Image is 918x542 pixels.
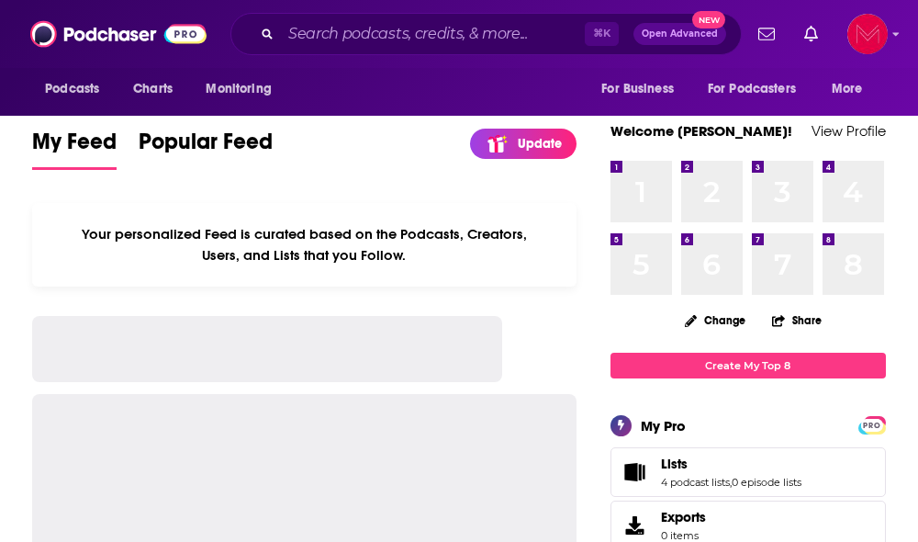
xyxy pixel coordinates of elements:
span: My Feed [32,128,117,166]
span: Lists [661,456,688,472]
span: For Podcasters [708,76,796,102]
button: open menu [193,72,295,107]
a: Lists [617,459,654,485]
a: Show notifications dropdown [797,18,825,50]
div: Search podcasts, credits, & more... [230,13,742,55]
img: Podchaser - Follow, Share and Rate Podcasts [30,17,207,51]
span: New [692,11,725,28]
span: Logged in as Pamelamcclure [847,14,888,54]
span: For Business [601,76,674,102]
a: Create My Top 8 [610,353,886,378]
a: Charts [121,72,184,107]
button: open menu [696,72,823,107]
button: open menu [32,72,123,107]
button: open menu [819,72,886,107]
span: , [730,476,732,489]
div: My Pro [641,417,686,435]
span: Lists [610,447,886,497]
a: PRO [861,417,883,431]
span: Podcasts [45,76,99,102]
button: open menu [588,72,697,107]
span: 0 items [661,529,706,542]
a: View Profile [812,122,886,140]
p: Update [518,136,562,152]
div: Your personalized Feed is curated based on the Podcasts, Creators, Users, and Lists that you Follow. [32,203,576,287]
span: ⌘ K [585,22,619,46]
button: Change [674,309,756,332]
a: Lists [661,456,801,472]
span: Open Advanced [642,29,718,39]
a: Update [470,129,577,159]
a: Popular Feed [139,128,273,170]
img: User Profile [847,14,888,54]
input: Search podcasts, credits, & more... [281,19,585,49]
a: 4 podcast lists [661,476,730,489]
span: More [832,76,863,102]
a: Show notifications dropdown [751,18,782,50]
button: Share [771,302,823,338]
span: Charts [133,76,173,102]
a: My Feed [32,128,117,170]
span: Exports [661,509,706,525]
a: Welcome [PERSON_NAME]! [610,122,792,140]
span: PRO [861,419,883,433]
span: Popular Feed [139,128,273,166]
span: Exports [617,513,654,538]
span: Monitoring [206,76,271,102]
button: Open AdvancedNew [633,23,726,45]
a: 0 episode lists [732,476,801,489]
button: Show profile menu [847,14,888,54]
